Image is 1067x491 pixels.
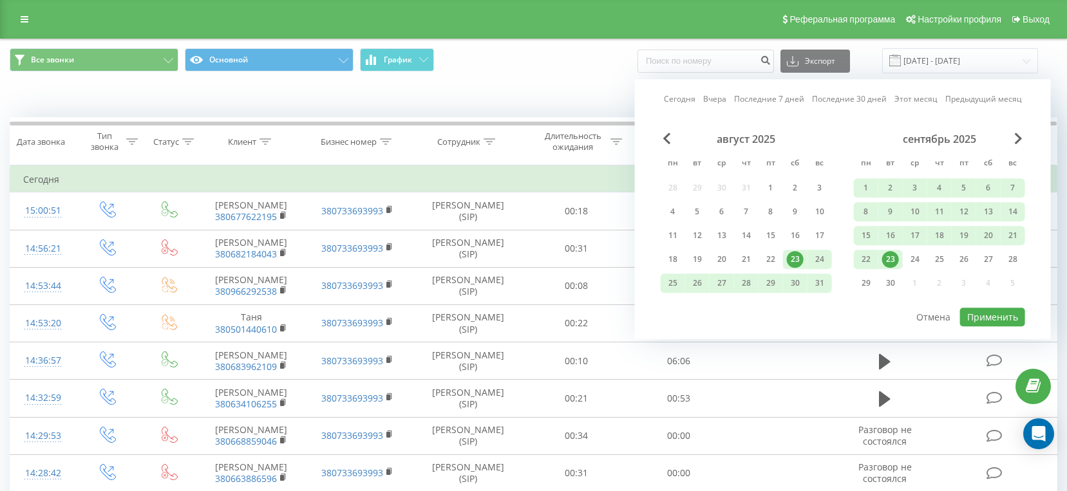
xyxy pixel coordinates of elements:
[738,227,755,244] div: 14
[858,227,874,244] div: 15
[761,154,780,174] abbr: пятница
[858,461,912,485] span: Разговор не состоялся
[909,308,958,326] button: Отмена
[882,203,899,220] div: 9
[956,203,972,220] div: 12
[734,202,759,221] div: чт 7 авг. 2025 г.
[976,178,1001,198] div: сб 6 сент. 2025 г.
[854,226,878,245] div: пн 15 сент. 2025 г.
[807,226,832,245] div: вс 17 авг. 2025 г.
[811,180,828,196] div: 3
[903,202,927,221] div: ср 10 сент. 2025 г.
[952,226,976,245] div: пт 19 сент. 2025 г.
[878,250,903,269] div: вт 23 сент. 2025 г.
[854,273,878,293] div: пн 29 сент. 2025 г.
[858,251,874,268] div: 22
[787,203,804,220] div: 9
[215,285,277,297] a: 380966292538
[665,275,681,292] div: 25
[228,136,256,147] div: Клиент
[1015,133,1023,144] span: Next Month
[762,203,779,220] div: 8
[882,275,899,292] div: 30
[907,251,923,268] div: 24
[185,48,354,71] button: Основной
[411,342,525,380] td: [PERSON_NAME] (SIP)
[215,323,277,335] a: 380501440610
[710,202,734,221] div: ср 6 авг. 2025 г.
[927,202,952,221] div: чт 11 сент. 2025 г.
[787,227,804,244] div: 16
[858,203,874,220] div: 8
[321,205,383,217] a: 380733693993
[411,380,525,417] td: [PERSON_NAME] (SIP)
[198,417,305,454] td: [PERSON_NAME]
[811,203,828,220] div: 10
[854,202,878,221] div: пн 8 сент. 2025 г.
[787,275,804,292] div: 30
[858,275,874,292] div: 29
[1001,202,1025,221] div: вс 14 сент. 2025 г.
[759,202,783,221] div: пт 8 авг. 2025 г.
[882,251,899,268] div: 23
[661,133,832,145] div: август 2025
[907,227,923,244] div: 17
[661,226,685,245] div: пн 11 авг. 2025 г.
[927,250,952,269] div: чт 25 сент. 2025 г.
[688,154,707,174] abbr: вторник
[738,251,755,268] div: 21
[685,250,710,269] div: вт 19 авг. 2025 г.
[321,136,377,147] div: Бизнес номер
[689,227,706,244] div: 12
[952,250,976,269] div: пт 26 сент. 2025 г.
[762,275,779,292] div: 29
[738,275,755,292] div: 28
[787,251,804,268] div: 23
[1005,203,1021,220] div: 14
[783,202,807,221] div: сб 9 авг. 2025 г.
[689,203,706,220] div: 5
[854,178,878,198] div: пн 1 сент. 2025 г.
[23,385,62,411] div: 14:32:59
[759,250,783,269] div: пт 22 авг. 2025 г.
[23,423,62,449] div: 14:29:53
[858,423,912,447] span: Разговор не состоялся
[811,251,828,268] div: 24
[685,202,710,221] div: вт 5 авг. 2025 г.
[789,14,895,24] span: Реферальная программа
[734,226,759,245] div: чт 14 авг. 2025 г.
[712,154,732,174] abbr: среда
[663,154,683,174] abbr: понедельник
[931,180,948,196] div: 4
[980,203,997,220] div: 13
[198,192,305,230] td: [PERSON_NAME]
[762,180,779,196] div: 1
[411,304,525,342] td: [PERSON_NAME] (SIP)
[685,273,710,293] div: вт 26 авг. 2025 г.
[437,136,480,147] div: Сотрудник
[780,50,850,73] button: Экспорт
[1003,154,1023,174] abbr: воскресенье
[360,48,434,71] button: График
[854,133,1025,145] div: сентябрь 2025
[198,267,305,304] td: [PERSON_NAME]
[215,248,277,260] a: 380682184043
[384,55,412,64] span: График
[738,203,755,220] div: 7
[734,250,759,269] div: чт 21 авг. 2025 г.
[931,203,948,220] div: 11
[759,226,783,245] div: пт 15 авг. 2025 г.
[878,178,903,198] div: вт 2 сент. 2025 г.
[198,304,305,342] td: Таня
[783,250,807,269] div: сб 23 авг. 2025 г.
[627,304,730,342] td: 00:00
[759,178,783,198] div: пт 1 авг. 2025 г.
[321,392,383,404] a: 380733693993
[954,154,974,174] abbr: пятница
[627,230,730,267] td: 00:00
[1001,250,1025,269] div: вс 28 сент. 2025 г.
[198,342,305,380] td: [PERSON_NAME]
[980,180,997,196] div: 6
[918,14,1001,24] span: Настройки профиля
[783,226,807,245] div: сб 16 авг. 2025 г.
